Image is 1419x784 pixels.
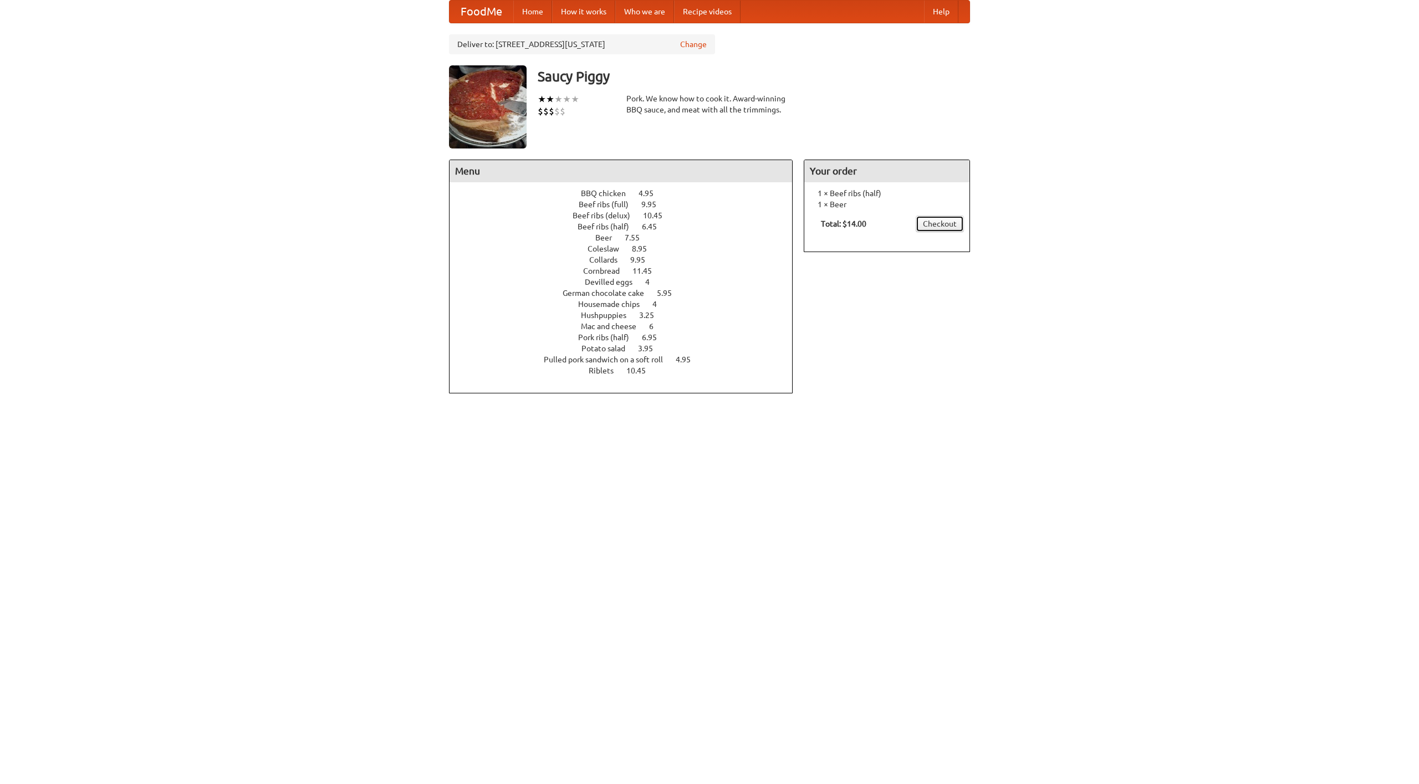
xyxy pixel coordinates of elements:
span: German chocolate cake [563,289,655,298]
li: $ [560,105,565,117]
span: Cornbread [583,267,631,275]
li: ★ [554,93,563,105]
li: ★ [546,93,554,105]
span: 4.95 [676,355,702,364]
a: Beer 7.55 [595,233,660,242]
div: Pork. We know how to cook it. Award-winning BBQ sauce, and meat with all the trimmings. [626,93,793,115]
li: 1 × Beef ribs (half) [810,188,964,199]
div: Deliver to: [STREET_ADDRESS][US_STATE] [449,34,715,54]
li: $ [554,105,560,117]
span: 4 [645,278,661,286]
span: BBQ chicken [581,189,637,198]
h3: Saucy Piggy [538,65,970,88]
span: 6 [649,322,665,331]
a: FoodMe [450,1,513,23]
b: Total: $14.00 [821,219,866,228]
a: Hushpuppies 3.25 [581,311,675,320]
a: Riblets 10.45 [589,366,666,375]
span: Devilled eggs [585,278,644,286]
span: 6.45 [642,222,668,231]
span: Coleslaw [588,244,630,253]
a: Beef ribs (delux) 10.45 [573,211,683,220]
li: ★ [538,93,546,105]
li: $ [543,105,549,117]
a: Help [924,1,958,23]
li: 1 × Beer [810,199,964,210]
span: Collards [589,255,629,264]
a: BBQ chicken 4.95 [581,189,674,198]
span: 4 [652,300,668,309]
a: German chocolate cake 5.95 [563,289,692,298]
span: 3.25 [639,311,665,320]
span: Pork ribs (half) [578,333,640,342]
a: Home [513,1,552,23]
a: Coleslaw 8.95 [588,244,667,253]
h4: Your order [804,160,969,182]
span: 4.95 [639,189,665,198]
span: 9.95 [641,200,667,209]
span: 10.45 [626,366,657,375]
span: 11.45 [632,267,663,275]
span: 5.95 [657,289,683,298]
a: Devilled eggs 4 [585,278,670,286]
li: ★ [571,93,579,105]
a: Collards 9.95 [589,255,666,264]
a: Mac and cheese 6 [581,322,674,331]
a: Potato salad 3.95 [581,344,673,353]
span: 3.95 [638,344,664,353]
span: 8.95 [632,244,658,253]
a: Beef ribs (full) 9.95 [579,200,677,209]
a: Cornbread 11.45 [583,267,672,275]
li: ★ [563,93,571,105]
span: Potato salad [581,344,636,353]
span: Riblets [589,366,625,375]
a: Recipe videos [674,1,741,23]
h4: Menu [450,160,792,182]
span: 10.45 [643,211,673,220]
span: Beer [595,233,623,242]
a: Pork ribs (half) 6.95 [578,333,677,342]
a: How it works [552,1,615,23]
li: $ [538,105,543,117]
a: Who we are [615,1,674,23]
span: Beef ribs (half) [578,222,640,231]
span: Beef ribs (full) [579,200,640,209]
span: 9.95 [630,255,656,264]
span: Housemade chips [578,300,651,309]
span: Mac and cheese [581,322,647,331]
a: Pulled pork sandwich on a soft roll 4.95 [544,355,711,364]
img: angular.jpg [449,65,527,148]
span: 6.95 [642,333,668,342]
li: $ [549,105,554,117]
span: Hushpuppies [581,311,637,320]
a: Change [680,39,707,50]
a: Checkout [916,216,964,232]
span: 7.55 [625,233,651,242]
a: Housemade chips 4 [578,300,677,309]
span: Pulled pork sandwich on a soft roll [544,355,674,364]
span: Beef ribs (delux) [573,211,641,220]
a: Beef ribs (half) 6.45 [578,222,677,231]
